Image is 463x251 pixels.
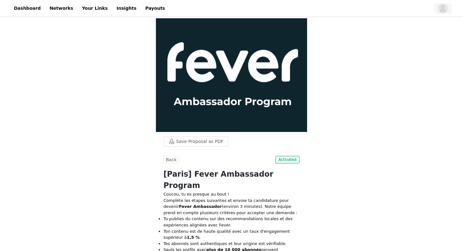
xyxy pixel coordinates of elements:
[156,18,307,132] img: campaign image
[440,3,446,14] div: avatar
[163,197,300,216] p: Complète les étapes suivantes et envoie ta candidature pour devenir (environ 3 minutes). Notre éq...
[163,156,179,163] button: Back
[113,1,140,15] a: Insights
[46,1,77,15] a: Networks
[163,228,300,241] li: Ton contenu est de haute qualité avec un taux d'engagement supérieur à .
[163,168,300,191] h1: [Paris] Fever Ambassador Program
[275,156,300,163] span: Activated
[10,1,44,15] a: Dashboard
[179,204,222,209] strong: Fever Ambassador
[163,241,300,247] li: Tes abonnés sont authentiques et leur origine est vérifiable.
[163,216,300,228] li: Tu publies du contenu sur des recommandations locales et des expériences alignées avec Fever.
[78,1,111,15] a: Your Links
[141,1,169,15] a: Payouts
[163,136,228,146] button: Save Proposal as PDF
[187,235,200,240] strong: 1,5 %
[163,191,300,197] p: Coucou, tu es presque au bout !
